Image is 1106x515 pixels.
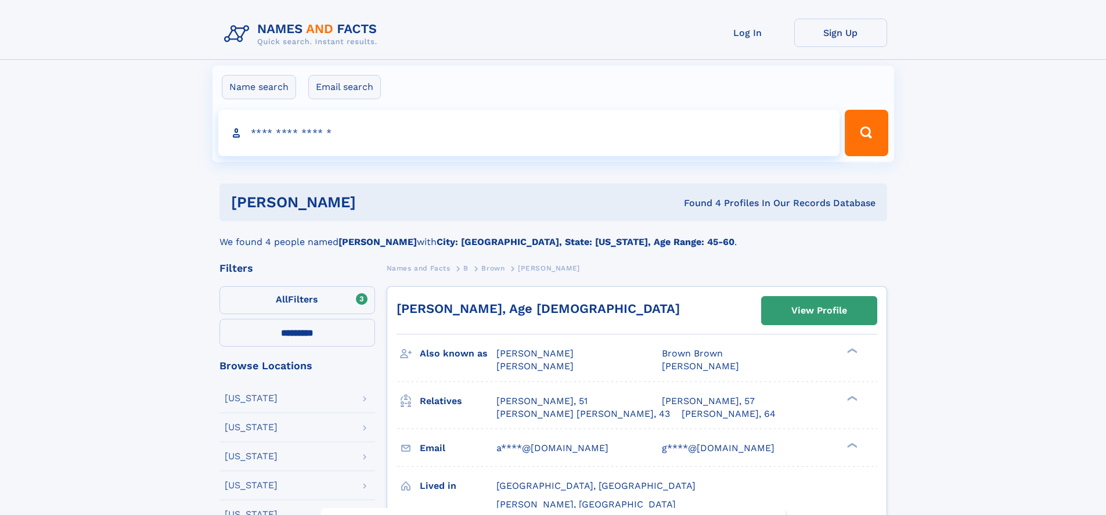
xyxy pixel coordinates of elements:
[844,347,858,355] div: ❯
[496,408,670,420] a: [PERSON_NAME] [PERSON_NAME], 43
[276,294,288,305] span: All
[463,261,469,275] a: B
[496,348,574,359] span: [PERSON_NAME]
[225,423,278,432] div: [US_STATE]
[219,286,375,314] label: Filters
[338,236,417,247] b: [PERSON_NAME]
[518,264,580,272] span: [PERSON_NAME]
[420,438,496,458] h3: Email
[496,499,676,510] span: [PERSON_NAME], [GEOGRAPHIC_DATA]
[225,452,278,461] div: [US_STATE]
[481,264,505,272] span: Brown
[420,344,496,363] h3: Also known as
[496,480,696,491] span: [GEOGRAPHIC_DATA], [GEOGRAPHIC_DATA]
[520,197,876,210] div: Found 4 Profiles In Our Records Database
[794,19,887,47] a: Sign Up
[219,19,387,50] img: Logo Names and Facts
[844,394,858,402] div: ❯
[463,264,469,272] span: B
[437,236,734,247] b: City: [GEOGRAPHIC_DATA], State: [US_STATE], Age Range: 45-60
[496,361,574,372] span: [PERSON_NAME]
[844,441,858,449] div: ❯
[225,481,278,490] div: [US_STATE]
[225,394,278,403] div: [US_STATE]
[222,75,296,99] label: Name search
[496,395,588,408] a: [PERSON_NAME], 51
[219,361,375,371] div: Browse Locations
[481,261,505,275] a: Brown
[397,301,680,316] a: [PERSON_NAME], Age [DEMOGRAPHIC_DATA]
[682,408,776,420] a: [PERSON_NAME], 64
[308,75,381,99] label: Email search
[219,221,887,249] div: We found 4 people named with .
[387,261,451,275] a: Names and Facts
[791,297,847,324] div: View Profile
[701,19,794,47] a: Log In
[762,297,877,325] a: View Profile
[219,263,375,273] div: Filters
[420,391,496,411] h3: Relatives
[420,476,496,496] h3: Lived in
[218,110,840,156] input: search input
[845,110,888,156] button: Search Button
[662,395,755,408] a: [PERSON_NAME], 57
[662,361,739,372] span: [PERSON_NAME]
[662,348,723,359] span: Brown Brown
[231,195,520,210] h1: [PERSON_NAME]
